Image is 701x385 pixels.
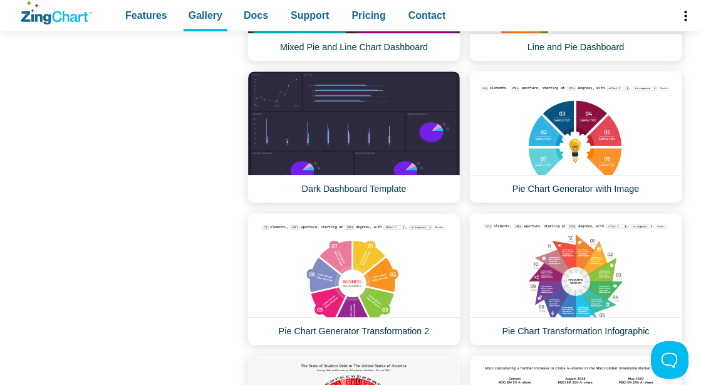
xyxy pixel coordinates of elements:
[21,1,92,24] a: ZingChart Logo. Click to return to the homepage
[291,7,329,24] span: Support
[125,7,167,24] span: Features
[189,7,222,24] span: Gallery
[351,7,385,24] span: Pricing
[651,341,688,379] iframe: Toggle Customer Support
[244,7,268,24] span: Docs
[247,213,460,345] a: Pie Chart Generator Transformation 2
[469,213,682,345] a: Pie Chart Transformation Infographic
[408,7,446,24] span: Contact
[247,71,460,203] a: Dark Dashboard Template
[469,71,682,203] a: Pie Chart Generator with Image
